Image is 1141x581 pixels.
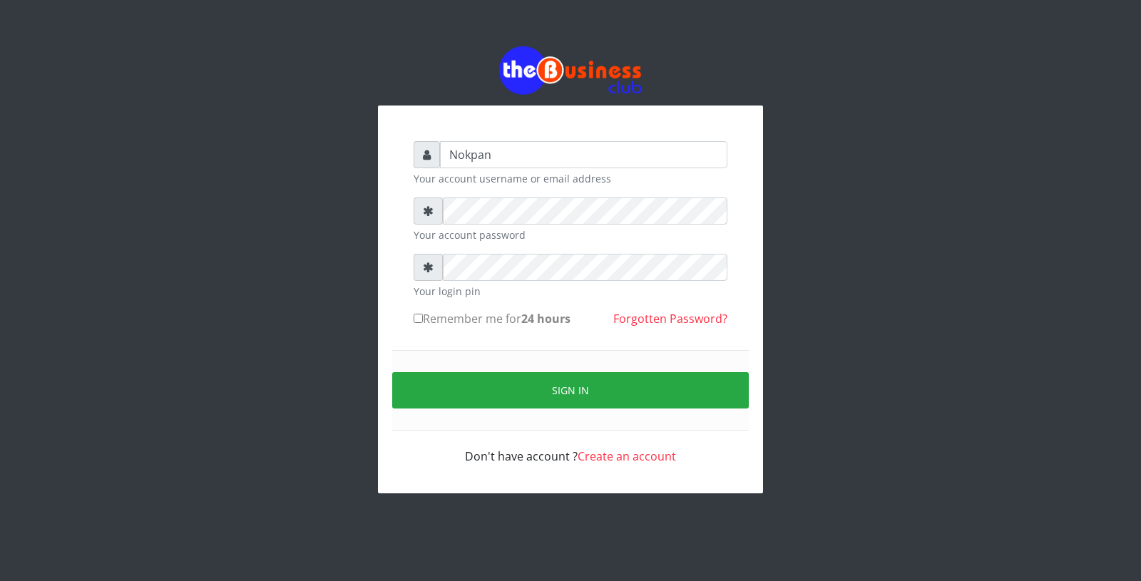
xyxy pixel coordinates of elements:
[414,310,570,327] label: Remember me for
[414,171,727,186] small: Your account username or email address
[414,431,727,465] div: Don't have account ?
[414,284,727,299] small: Your login pin
[613,311,727,327] a: Forgotten Password?
[392,372,749,408] button: Sign in
[578,448,676,464] a: Create an account
[414,314,423,323] input: Remember me for24 hours
[440,141,727,168] input: Username or email address
[414,227,727,242] small: Your account password
[521,311,570,327] b: 24 hours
